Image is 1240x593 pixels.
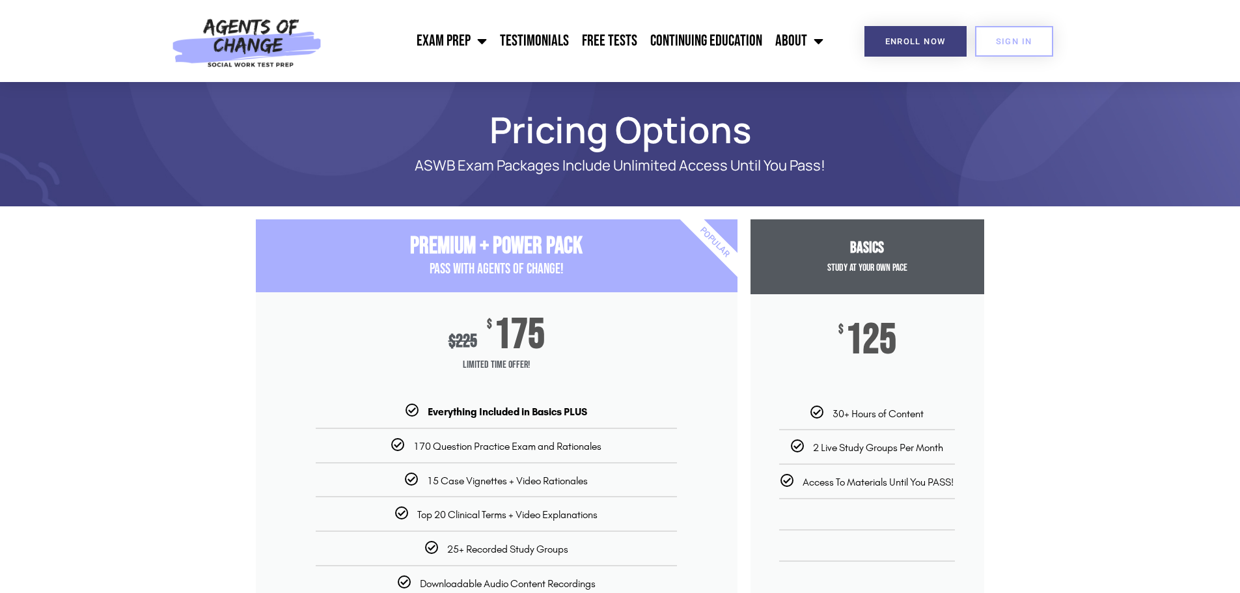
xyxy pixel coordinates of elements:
[448,331,456,352] span: $
[803,476,954,488] span: Access To Materials Until You PASS!
[885,37,946,46] span: Enroll Now
[410,25,493,57] a: Exam Prep
[644,25,769,57] a: Continuing Education
[575,25,644,57] a: Free Tests
[975,26,1053,57] a: SIGN IN
[249,115,991,145] h1: Pricing Options
[301,158,939,174] p: ASWB Exam Packages Include Unlimited Access Until You Pass!
[846,324,896,357] span: 125
[329,25,830,57] nav: Menu
[769,25,830,57] a: About
[430,260,564,278] span: PASS with AGENTS OF CHANGE!
[427,475,588,487] span: 15 Case Vignettes + Video Rationales
[864,26,967,57] a: Enroll Now
[996,37,1032,46] span: SIGN IN
[428,406,587,418] b: Everything Included in Basics PLUS
[487,318,492,331] span: $
[256,232,737,260] h3: Premium + Power Pack
[813,441,943,454] span: 2 Live Study Groups Per Month
[493,25,575,57] a: Testimonials
[448,331,477,352] div: 225
[413,440,601,452] span: 170 Question Practice Exam and Rationales
[447,543,568,555] span: 25+ Recorded Study Groups
[417,508,598,521] span: Top 20 Clinical Terms + Video Explanations
[751,239,984,258] h3: Basics
[256,352,737,378] span: Limited Time Offer!
[639,167,790,318] div: Popular
[494,318,545,352] span: 175
[833,407,924,420] span: 30+ Hours of Content
[838,324,844,337] span: $
[827,262,907,274] span: Study at your Own Pace
[420,577,596,590] span: Downloadable Audio Content Recordings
